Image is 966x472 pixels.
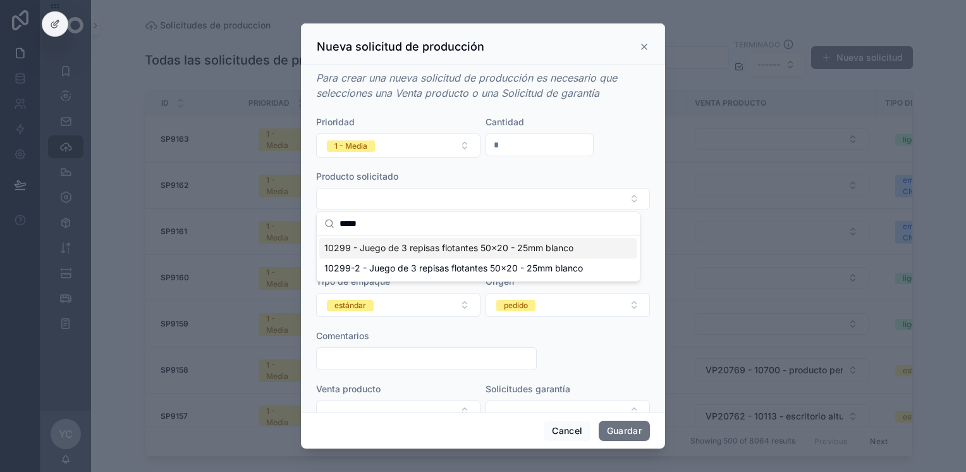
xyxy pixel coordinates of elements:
div: pedido [504,300,528,311]
button: Guardar [599,421,650,441]
span: 10299 - Juego de 3 repisas flotantes 50x20 - 25mm blanco [324,242,573,254]
button: Select Button [316,134,480,158]
button: Select Button [316,401,480,422]
button: Select Button [486,293,650,317]
button: Select Button [316,293,480,317]
div: Suggestions [317,235,640,281]
div: estándar [334,300,366,311]
h3: Nueva solicitud de producción [317,39,484,54]
button: Cancel [544,421,590,441]
span: Producto solicitado [316,171,398,182]
em: Para crear una nueva solicitud de producción es necesario que selecciones una Venta producto o un... [316,71,617,99]
button: Select Button [316,188,650,209]
button: Select Button [486,401,650,422]
span: Comentarios [316,330,369,341]
span: Prioridad [316,116,355,127]
span: Solicitudes garantía [486,383,570,394]
span: Cantidad [486,116,524,127]
span: Venta producto [316,383,381,394]
div: 1 - Media [334,140,367,152]
span: 10299-2 - Juego de 3 repisas flotantes 50x20 - 25mm blanco [324,262,583,275]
